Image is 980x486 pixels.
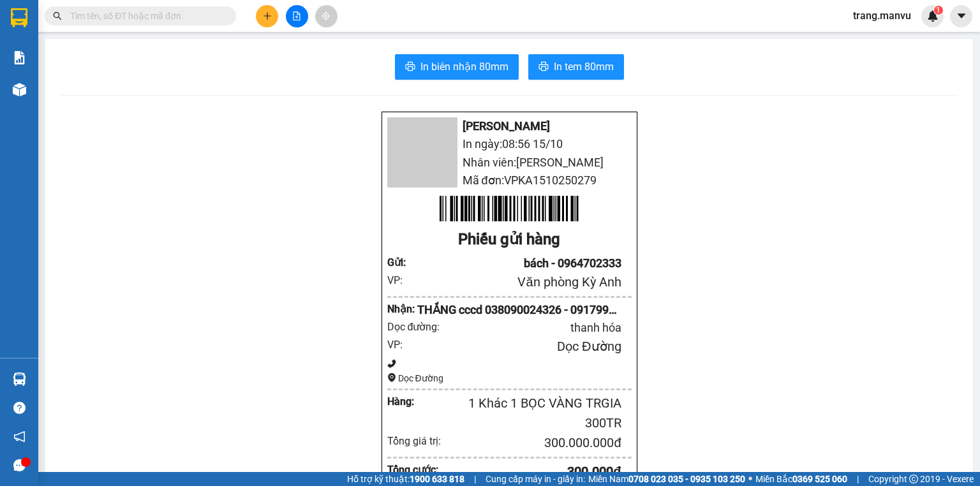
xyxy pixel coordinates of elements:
[843,8,921,24] span: trang.manvu
[387,172,632,189] li: Mã đơn: VPKA1510250279
[11,8,27,27] img: logo-vxr
[792,474,847,484] strong: 0369 525 060
[387,228,632,252] div: Phiếu gửi hàng
[13,431,26,443] span: notification
[256,5,278,27] button: plus
[438,394,621,434] div: 1 Khác 1 BỌC VÀNG TRGIA 300TR
[956,10,967,22] span: caret-down
[347,472,464,486] span: Hỗ trợ kỹ thuật:
[387,272,418,288] div: VP:
[387,319,449,335] div: Dọc đường:
[387,394,438,409] div: Hàng:
[387,462,459,478] div: Tổng cước:
[387,359,396,368] span: phone
[387,433,459,449] div: Tổng giá trị:
[263,11,272,20] span: plus
[628,474,745,484] strong: 0708 023 035 - 0935 103 250
[405,61,415,73] span: printer
[286,5,308,27] button: file-add
[417,254,621,272] div: bách - 0964702333
[13,459,26,471] span: message
[387,154,632,172] li: Nhân viên: [PERSON_NAME]
[53,11,62,20] span: search
[13,83,26,96] img: warehouse-icon
[315,5,338,27] button: aim
[448,319,621,337] div: thanh hóa
[387,337,418,353] div: VP:
[755,472,847,486] span: Miền Bắc
[528,54,624,80] button: printerIn tem 80mm
[950,5,972,27] button: caret-down
[417,337,621,357] div: Dọc Đường
[554,59,614,75] span: In tem 80mm
[395,54,519,80] button: printerIn biên nhận 80mm
[934,6,943,15] sup: 1
[417,272,621,292] div: Văn phòng Kỳ Anh
[387,117,632,135] li: [PERSON_NAME]
[387,371,632,385] div: Dọc Đường
[458,433,621,453] div: 300.000.000 đ
[417,301,621,319] div: THẮNG cccd 038090024326 - 0917997179
[538,61,549,73] span: printer
[410,474,464,484] strong: 1900 633 818
[748,476,752,482] span: ⚪️
[387,301,418,317] div: Nhận :
[420,59,509,75] span: In biên nhận 80mm
[13,402,26,414] span: question-circle
[387,254,418,270] div: Gửi :
[936,6,940,15] span: 1
[927,10,939,22] img: icon-new-feature
[13,51,26,64] img: solution-icon
[588,472,745,486] span: Miền Nam
[13,372,26,386] img: warehouse-icon
[322,11,330,20] span: aim
[857,472,859,486] span: |
[909,475,918,483] span: copyright
[70,9,221,23] input: Tìm tên, số ĐT hoặc mã đơn
[387,373,396,382] span: environment
[486,472,585,486] span: Cung cấp máy in - giấy in:
[292,11,301,20] span: file-add
[387,135,632,153] li: In ngày: 08:56 15/10
[458,462,621,482] div: 300.000 đ
[474,472,476,486] span: |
